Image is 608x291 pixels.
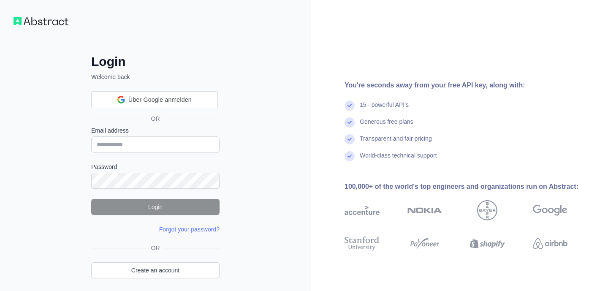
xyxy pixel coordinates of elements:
[360,101,409,117] div: 15+ powerful API's
[91,262,220,278] a: Create an account
[477,200,497,220] img: bayer
[407,235,442,252] img: payoneer
[345,151,355,161] img: check mark
[91,126,220,135] label: Email address
[470,235,505,252] img: shopify
[91,163,220,171] label: Password
[144,114,167,123] span: OR
[14,17,68,25] img: Workflow
[533,200,568,220] img: google
[91,91,218,108] div: Über Google anmelden
[345,101,355,111] img: check mark
[345,117,355,128] img: check mark
[345,200,380,220] img: accenture
[360,117,413,134] div: Generous free plans
[128,95,192,104] span: Über Google anmelden
[148,244,163,252] span: OR
[533,235,568,252] img: airbnb
[91,199,220,215] button: Login
[407,200,442,220] img: nokia
[345,182,594,192] div: 100,000+ of the world's top engineers and organizations run on Abstract:
[91,73,220,81] p: Welcome back
[345,235,380,252] img: stanford university
[360,151,437,168] div: World-class technical support
[345,134,355,144] img: check mark
[91,54,220,69] h2: Login
[360,134,432,151] div: Transparent and fair pricing
[345,80,594,90] div: You're seconds away from your free API key, along with:
[159,226,220,233] a: Forgot your password?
